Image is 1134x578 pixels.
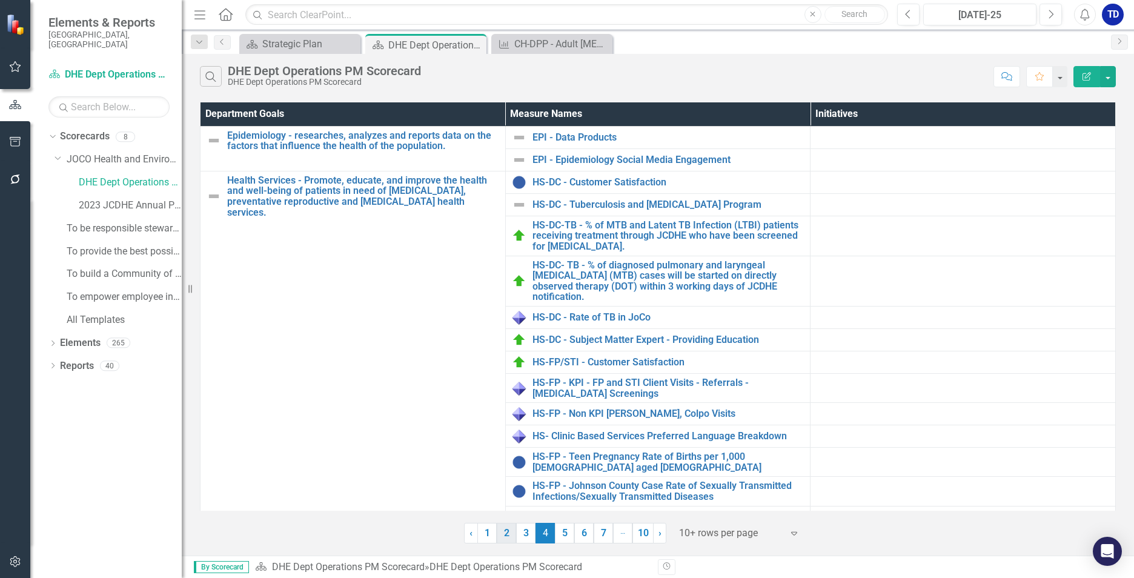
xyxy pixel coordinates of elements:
a: Strategic Plan [242,36,357,51]
img: Not Defined [512,198,526,212]
input: Search Below... [48,96,170,118]
div: » [255,560,649,574]
a: HS-FP - [DEMOGRAPHIC_DATA] Screened for [MEDICAL_DATA] Age [DEMOGRAPHIC_DATA] [532,510,804,531]
img: Data Only [512,429,526,443]
a: DHE Dept Operations PM Scorecard [48,68,170,82]
td: Double-Click to Edit Right Click for Context Menu [505,329,811,351]
a: 5 [555,523,574,543]
a: JOCO Health and Environment [67,153,182,167]
a: HS- Clinic Based Services Preferred Language Breakdown [532,431,804,442]
td: Double-Click to Edit Right Click for Context Menu [505,256,811,306]
a: 2023 JCDHE Annual Plan Scorecard [79,199,182,213]
td: Double-Click to Edit Right Click for Context Menu [505,307,811,329]
a: HS-DC - Rate of TB in JoCo [532,312,804,323]
a: 7 [594,523,613,543]
td: Double-Click to Edit Right Click for Context Menu [505,148,811,171]
div: Open Intercom Messenger [1093,537,1122,566]
td: Double-Click to Edit Right Click for Context Menu [505,216,811,256]
img: On Target [512,333,526,347]
td: Double-Click to Edit Right Click for Context Menu [505,448,811,477]
a: Reports [60,359,94,373]
img: No Information [512,455,526,470]
a: Scorecards [60,130,110,144]
small: [GEOGRAPHIC_DATA], [GEOGRAPHIC_DATA] [48,30,170,50]
img: Data Only [512,310,526,325]
td: Double-Click to Edit Right Click for Context Menu [505,126,811,148]
img: No Information [512,175,526,190]
td: Double-Click to Edit Right Click for Context Menu [505,506,811,535]
button: Search [824,6,885,23]
a: HS-FP/STI - Customer Satisfaction [532,357,804,368]
a: To empower employee innovation and productivity [67,290,182,304]
td: Double-Click to Edit Right Click for Context Menu [505,351,811,374]
img: Data Only [512,407,526,421]
div: 40 [100,360,119,371]
a: 2 [497,523,516,543]
button: TD [1102,4,1124,25]
a: HS-DC - Customer Satisfaction [532,177,804,188]
div: DHE Dept Operations PM Scorecard [228,78,421,87]
td: Double-Click to Edit Right Click for Context Menu [505,374,811,403]
img: On Target [512,228,526,243]
span: ‹ [469,527,472,539]
div: [DATE]-25 [927,8,1032,22]
td: Double-Click to Edit Right Click for Context Menu [505,477,811,506]
a: DHE Dept Operations PM Scorecard [272,561,425,573]
a: 1 [477,523,497,543]
a: HS-FP - KPI - FP and STI Client Visits - Referrals -[MEDICAL_DATA] Screenings [532,377,804,399]
a: 3 [516,523,535,543]
img: On Target [512,274,526,288]
a: DHE Dept Operations PM Scorecard [79,176,182,190]
a: To provide the best possible mandatory and discretionary services [67,245,182,259]
div: 265 [107,338,130,348]
a: EPI - Data Products [532,132,804,143]
a: HS-FP - Non KPI [PERSON_NAME], Colpo Visits [532,408,804,419]
a: 6 [574,523,594,543]
a: To build a Community of Choice where people want to live and work​ [67,267,182,281]
span: Elements & Reports [48,15,170,30]
div: DHE Dept Operations PM Scorecard [429,561,582,573]
a: 10 [632,523,654,543]
img: Not Defined [512,153,526,167]
td: Double-Click to Edit Right Click for Context Menu [505,403,811,425]
a: Epidemiology - researches, analyzes and reports data on the factors that influence the health of ... [227,130,499,151]
a: HS-FP - Teen Pregnancy Rate of Births per 1,000 [DEMOGRAPHIC_DATA] aged [DEMOGRAPHIC_DATA] [532,451,804,473]
a: EPI - Epidemiology Social Media Engagement [532,154,804,165]
td: Double-Click to Edit Right Click for Context Menu [505,425,811,448]
a: Health Services - Promote, educate, and improve the health and well-being of patients in need of ... [227,175,499,218]
img: On Target [512,355,526,370]
a: HS-FP - Johnson County Case Rate of Sexually Transmitted Infections/Sexually Transmitted Diseases [532,480,804,502]
span: Search [841,9,867,19]
a: Elements [60,336,101,350]
div: DHE Dept Operations PM Scorecard [388,38,483,53]
a: HS-DC- TB - % of diagnosed pulmonary and laryngeal [MEDICAL_DATA] (MTB) cases will be started on ... [532,260,804,302]
span: 4 [535,523,555,543]
img: Not Defined [512,130,526,145]
div: Strategic Plan [262,36,357,51]
img: Not Defined [207,133,221,148]
input: Search ClearPoint... [245,4,888,25]
span: By Scorecard [194,561,249,573]
button: [DATE]-25 [923,4,1036,25]
a: All Templates [67,313,182,327]
img: No Information [512,484,526,499]
a: HS-DC-TB - % of MTB and Latent TB Infection (LTBI) patients receiving treatment through JCDHE who... [532,220,804,252]
td: Double-Click to Edit Right Click for Context Menu [505,171,811,193]
div: DHE Dept Operations PM Scorecard [228,64,421,78]
a: HS-DC - Tuberculosis and [MEDICAL_DATA] Program [532,199,804,210]
img: Not Defined [207,189,221,204]
span: › [658,527,661,539]
div: 8 [116,131,135,142]
div: CH-DPP - Adult [MEDICAL_DATA] Rate in [GEOGRAPHIC_DATA] [514,36,609,51]
img: Data Only [512,381,526,396]
a: CH-DPP - Adult [MEDICAL_DATA] Rate in [GEOGRAPHIC_DATA] [494,36,609,51]
img: ClearPoint Strategy [5,13,28,36]
a: HS-DC - Subject Matter Expert - Providing Education [532,334,804,345]
td: Double-Click to Edit Right Click for Context Menu [505,193,811,216]
td: Double-Click to Edit Right Click for Context Menu [201,126,506,171]
a: To be responsible stewards of taxpayers' money​ [67,222,182,236]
